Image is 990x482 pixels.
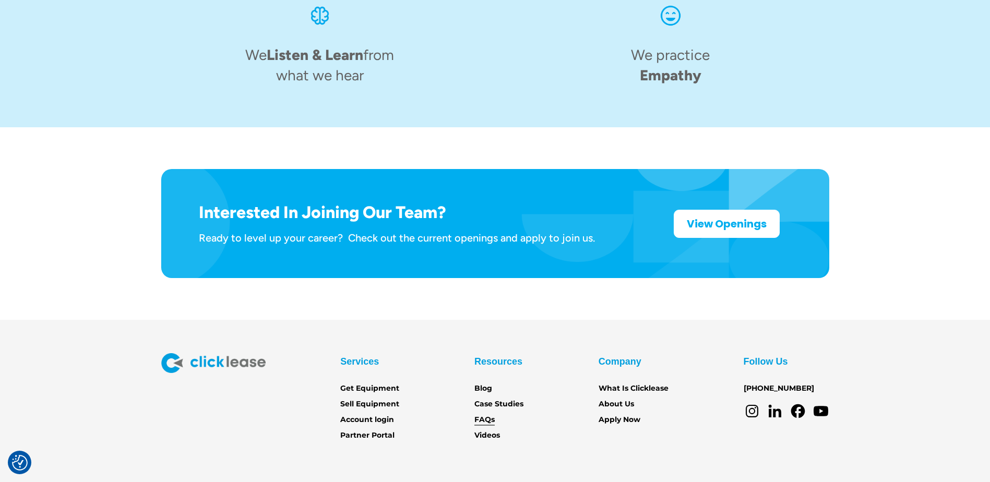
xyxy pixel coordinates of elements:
[474,383,492,394] a: Blog
[674,210,780,238] a: View Openings
[161,353,266,373] img: Clicklease logo
[658,3,683,28] img: Smiling face icon
[687,216,767,231] strong: View Openings
[599,399,634,410] a: About Us
[242,45,398,86] h4: We from what we hear
[744,383,814,394] a: [PHONE_NUMBER]
[267,46,363,64] span: Listen & Learn
[340,430,395,441] a: Partner Portal
[199,231,595,245] div: Ready to level up your career? Check out the current openings and apply to join us.
[474,353,522,370] div: Resources
[599,414,640,426] a: Apply Now
[744,353,788,370] div: Follow Us
[12,455,28,471] button: Consent Preferences
[640,66,701,84] span: Empathy
[340,383,399,394] a: Get Equipment
[307,3,332,28] img: An icon of a brain
[474,414,495,426] a: FAQs
[12,455,28,471] img: Revisit consent button
[474,430,500,441] a: Videos
[199,202,595,222] h1: Interested In Joining Our Team?
[599,383,669,394] a: What Is Clicklease
[599,353,641,370] div: Company
[340,353,379,370] div: Services
[474,399,523,410] a: Case Studies
[340,399,399,410] a: Sell Equipment
[340,414,394,426] a: Account login
[631,45,710,86] h4: We practice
